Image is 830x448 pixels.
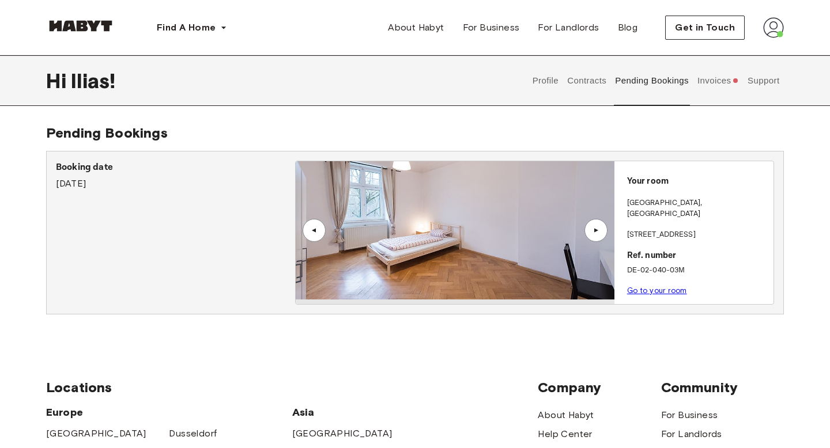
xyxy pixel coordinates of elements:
span: Community [661,379,784,396]
a: Dusseldorf [169,427,217,441]
a: [GEOGRAPHIC_DATA] [46,427,146,441]
p: [GEOGRAPHIC_DATA] , [GEOGRAPHIC_DATA] [627,198,769,220]
p: [STREET_ADDRESS] [627,229,769,241]
button: Invoices [696,55,740,106]
button: Contracts [566,55,608,106]
div: ▲ [590,227,602,234]
span: Hi [46,69,71,93]
a: For Landlords [529,16,608,39]
span: Europe [46,405,292,419]
img: Image of the room [296,161,614,299]
p: DE-02-040-03M [627,265,769,276]
p: Ref. number [627,249,769,263]
a: For Business [661,408,718,422]
span: Ilias ! [71,69,115,93]
div: user profile tabs [528,55,784,106]
a: About Habyt [379,16,453,39]
span: Locations [46,379,538,396]
img: avatar [763,17,784,38]
button: Pending Bookings [614,55,691,106]
button: Support [746,55,781,106]
span: Blog [618,21,638,35]
div: [DATE] [56,161,295,191]
span: Company [538,379,661,396]
p: Booking date [56,161,295,174]
span: Find A Home [157,21,216,35]
a: For Landlords [661,427,722,441]
button: Profile [531,55,560,106]
span: Pending Bookings [46,124,168,141]
button: Get in Touch [665,16,745,40]
a: For Business [454,16,529,39]
a: [GEOGRAPHIC_DATA] [292,427,393,441]
div: ▲ [308,227,320,234]
a: Blog [609,16,647,39]
span: Get in Touch [675,21,735,35]
a: Go to your room [627,286,687,295]
img: Habyt [46,20,115,32]
span: About Habyt [388,21,444,35]
a: Help Center [538,427,592,441]
span: For Business [463,21,520,35]
a: About Habyt [538,408,594,422]
span: For Landlords [538,21,599,35]
p: Your room [627,175,769,188]
span: Asia [292,405,415,419]
button: Find A Home [148,16,236,39]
